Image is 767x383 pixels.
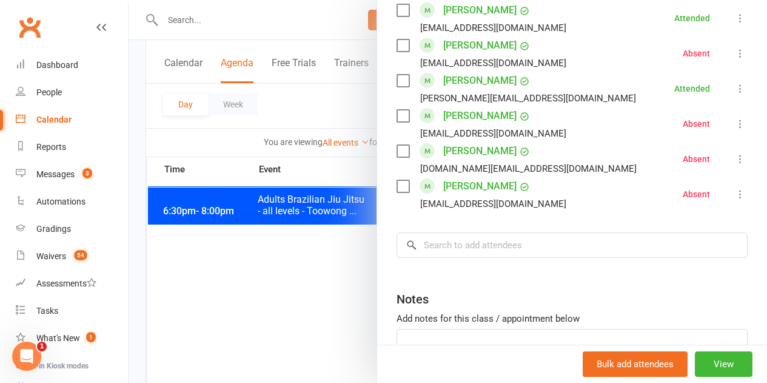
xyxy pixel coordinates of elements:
input: Search to add attendees [397,232,748,258]
div: What's New [36,333,80,343]
div: People [36,87,62,97]
a: Assessments [16,270,128,297]
a: What's New1 [16,325,128,352]
div: Attended [674,14,710,22]
a: Waivers 54 [16,243,128,270]
div: Notes [397,291,429,308]
a: Calendar [16,106,128,134]
a: People [16,79,128,106]
div: [EMAIL_ADDRESS][DOMAIN_NAME] [420,55,566,71]
a: Dashboard [16,52,128,79]
div: Tasks [36,306,58,316]
a: Reports [16,134,128,161]
div: [EMAIL_ADDRESS][DOMAIN_NAME] [420,20,566,36]
div: Attended [674,84,710,93]
div: [DOMAIN_NAME][EMAIL_ADDRESS][DOMAIN_NAME] [420,161,637,177]
div: Calendar [36,115,72,124]
div: [PERSON_NAME][EMAIL_ADDRESS][DOMAIN_NAME] [420,90,636,106]
a: [PERSON_NAME] [443,141,517,161]
a: [PERSON_NAME] [443,177,517,196]
div: Messages [36,169,75,179]
div: Dashboard [36,60,78,70]
span: 3 [82,168,92,178]
div: Absent [683,120,710,128]
span: 54 [74,250,87,260]
a: [PERSON_NAME] [443,1,517,20]
div: Add notes for this class / appointment below [397,311,748,326]
span: 1 [37,342,47,351]
iframe: Intercom live chat [12,342,41,371]
a: Clubworx [15,12,45,42]
span: 1 [86,332,96,342]
div: [EMAIL_ADDRESS][DOMAIN_NAME] [420,126,566,141]
a: Messages 3 [16,161,128,188]
div: Automations [36,197,85,206]
div: Absent [683,49,710,58]
a: Automations [16,188,128,215]
a: Gradings [16,215,128,243]
button: View [695,351,752,377]
a: [PERSON_NAME] [443,36,517,55]
div: Waivers [36,251,66,261]
div: Assessments [36,279,96,288]
div: [EMAIL_ADDRESS][DOMAIN_NAME] [420,196,566,212]
div: Absent [683,190,710,198]
div: Absent [683,155,710,163]
a: Tasks [16,297,128,325]
a: [PERSON_NAME] [443,106,517,126]
button: Bulk add attendees [583,351,688,377]
div: Reports [36,142,66,152]
div: Gradings [36,224,71,234]
a: [PERSON_NAME] [443,71,517,90]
